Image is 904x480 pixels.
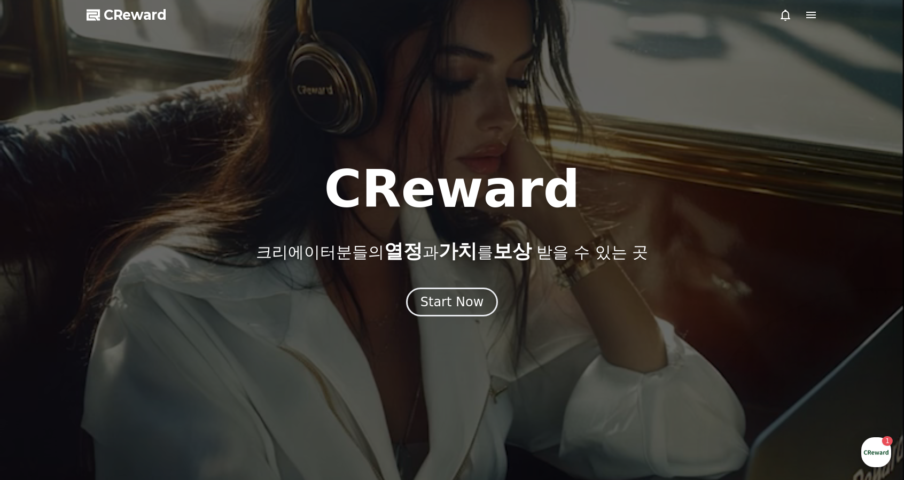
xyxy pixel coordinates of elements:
span: 보상 [493,240,532,262]
button: Start Now [406,288,498,316]
h1: CReward [324,164,580,215]
div: Start Now [420,293,484,311]
span: CReward [104,6,167,24]
span: 열정 [384,240,423,262]
span: 가치 [439,240,477,262]
p: 크리에이터분들의 과 를 받을 수 있는 곳 [256,241,648,262]
a: CReward [87,6,167,24]
a: Start Now [406,298,498,308]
